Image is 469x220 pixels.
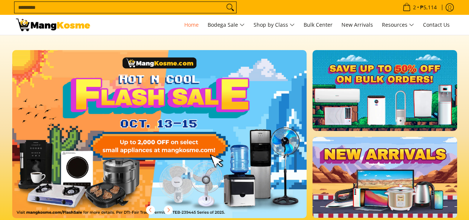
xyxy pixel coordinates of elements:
[382,20,414,30] span: Resources
[412,5,417,10] span: 2
[204,15,248,35] a: Bodega Sale
[300,15,336,35] a: Bulk Center
[181,15,202,35] a: Home
[16,19,90,31] img: Mang Kosme: Your Home Appliances Warehouse Sale Partner!
[304,21,333,28] span: Bulk Center
[224,2,236,13] button: Search
[208,20,245,30] span: Bodega Sale
[160,202,176,218] button: Next
[341,21,373,28] span: New Arrivals
[98,15,453,35] nav: Main Menu
[184,21,199,28] span: Home
[338,15,377,35] a: New Arrivals
[423,21,450,28] span: Contact Us
[419,15,453,35] a: Contact Us
[250,15,298,35] a: Shop by Class
[142,202,159,218] button: Previous
[419,5,438,10] span: ₱5,114
[400,3,439,12] span: •
[254,20,295,30] span: Shop by Class
[378,15,418,35] a: Resources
